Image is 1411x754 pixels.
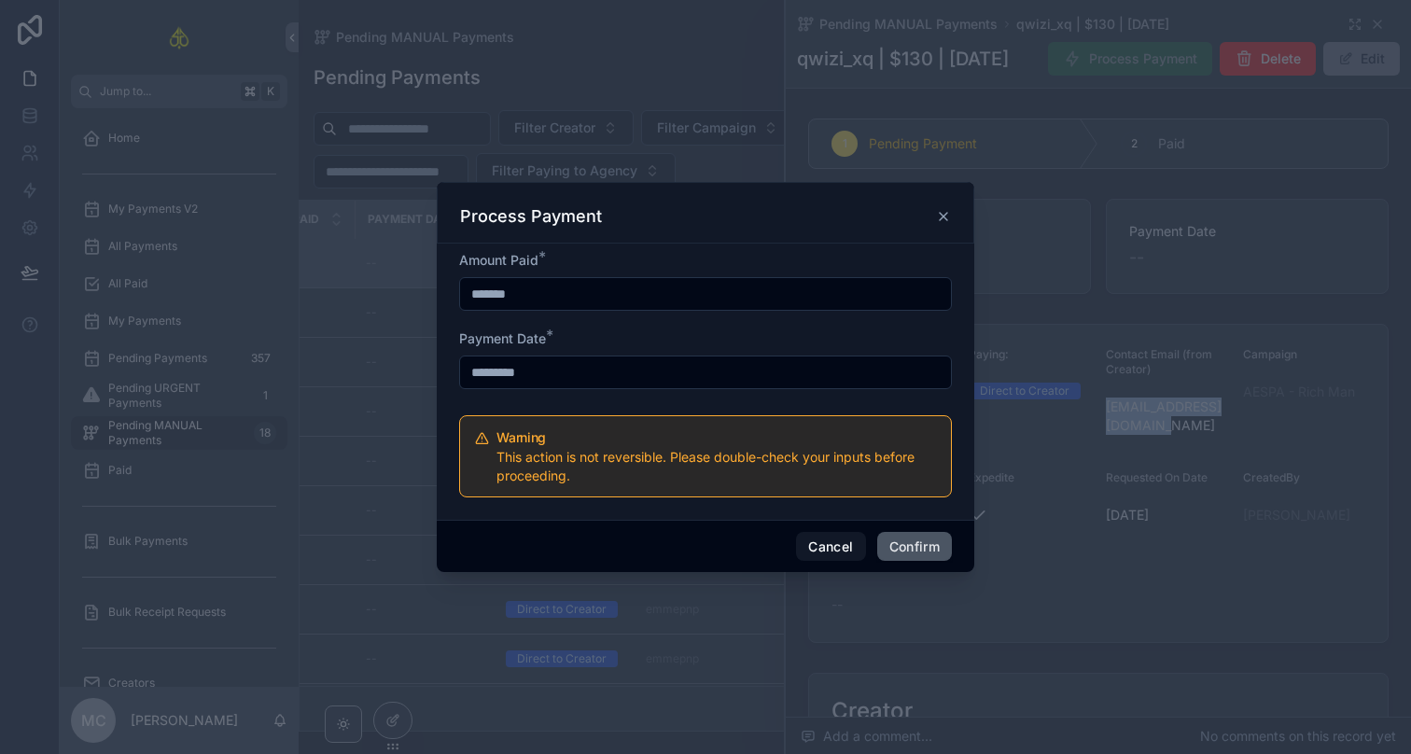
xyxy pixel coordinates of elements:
[459,330,546,346] span: Payment Date
[496,448,936,485] div: This action is not reversible. Please double-check your inputs before proceeding.
[796,532,865,562] button: Cancel
[877,532,952,562] button: Confirm
[496,431,936,444] h5: Warning
[460,205,602,228] h3: Process Payment
[459,252,538,268] span: Amount Paid
[496,449,915,483] span: This action is not reversible. Please double-check your inputs before proceeding.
